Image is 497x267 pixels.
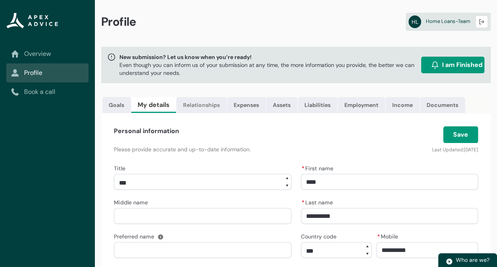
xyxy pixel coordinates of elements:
[421,57,484,73] button: I am Finished
[431,61,439,69] img: alarm.svg
[11,49,84,59] a: Overview
[227,97,266,113] a: Expenses
[408,15,421,28] abbr: HL
[114,165,125,172] span: Title
[119,61,418,77] p: Even though you can inform us of your submission at any time, the more information you provide, t...
[302,165,304,172] abbr: required
[301,233,336,240] span: Country code
[11,68,84,78] a: Profile
[11,87,84,97] a: Book a call
[101,14,136,29] span: Profile
[456,256,489,263] span: Who are we?
[6,13,58,29] img: Apex Advice Group
[432,147,464,153] lightning-formatted-text: Last Updated:
[302,199,304,206] abbr: required
[114,126,179,136] h4: Personal information
[442,60,482,70] span: I am Finished
[176,97,227,113] a: Relationships
[301,197,336,206] label: Last name
[376,231,401,240] label: Mobile
[6,44,89,101] nav: Sub page
[301,163,336,172] label: First name
[114,197,151,206] label: Middle name
[298,97,337,113] a: Liabilities
[119,53,418,61] span: New submission? Let us know when you’re ready!
[446,258,453,265] img: play.svg
[475,15,488,28] button: Logout
[443,126,478,143] button: Save
[266,97,297,113] a: Assets
[464,147,478,153] lightning-formatted-date-time: [DATE]
[114,231,157,240] label: Preferred name
[406,13,491,31] a: HLHome Loans-Team
[114,145,353,153] p: Please provide accurate and up-to-date information.
[377,233,380,240] abbr: required
[338,97,385,113] a: Employment
[426,18,471,25] span: Home Loans-Team
[420,97,465,113] a: Documents
[131,97,176,113] a: My details
[386,97,420,113] a: Income
[102,97,131,113] a: Goals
